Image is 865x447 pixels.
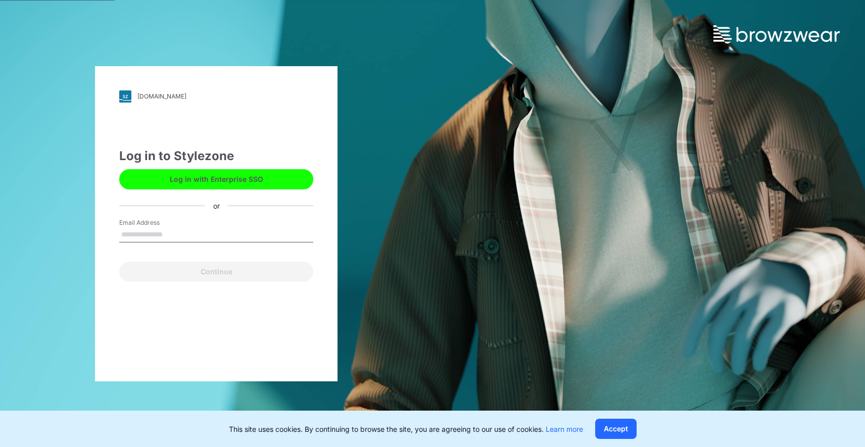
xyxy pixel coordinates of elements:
div: [DOMAIN_NAME] [137,92,186,100]
div: Log in to Stylezone [119,147,313,165]
a: Learn more [546,425,583,433]
button: Log in with Enterprise SSO [119,169,313,189]
button: Accept [595,419,637,439]
img: browzwear-logo.73288ffb.svg [713,25,840,43]
label: Email Address [119,218,190,227]
div: or [205,201,228,211]
p: This site uses cookies. By continuing to browse the site, you are agreeing to our use of cookies. [229,424,583,434]
a: [DOMAIN_NAME] [119,90,313,103]
img: svg+xml;base64,PHN2ZyB3aWR0aD0iMjgiIGhlaWdodD0iMjgiIHZpZXdCb3g9IjAgMCAyOCAyOCIgZmlsbD0ibm9uZSIgeG... [119,90,131,103]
